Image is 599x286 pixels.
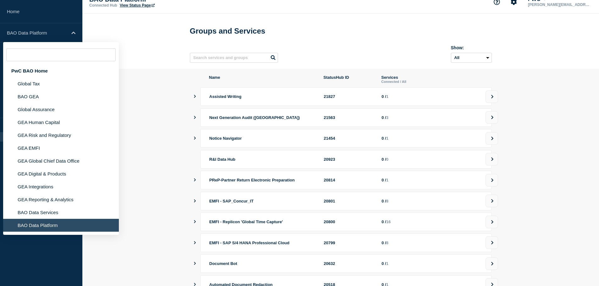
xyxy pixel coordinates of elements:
[382,136,386,141] span: 0 /
[3,167,119,180] li: GEA Digital & Products
[382,157,386,162] span: 0 /
[209,157,236,162] span: R&I Data Hub
[209,261,237,266] span: Document Bot
[382,261,386,266] span: 0 /
[324,219,374,224] div: 20800
[3,90,119,103] li: BAO GEA
[324,94,374,99] div: 21827
[382,219,386,224] span: 0 /
[3,219,119,232] li: BAO Data Platform
[190,27,492,35] h1: Groups and Services
[3,77,119,90] li: Global Tax
[193,171,197,189] button: showServices
[193,192,197,210] button: showServices
[381,75,483,80] p: Services
[209,75,316,84] span: Name
[324,199,374,203] div: 20801
[209,219,283,224] span: EMFI - Replicon 'Global Time Capture'
[527,3,592,7] p: [PERSON_NAME][EMAIL_ADDRESS][PERSON_NAME][DOMAIN_NAME]
[324,157,374,162] div: 20923
[386,240,388,245] span: 8
[193,87,197,106] button: showServices
[120,3,155,8] a: View Status Page
[3,103,119,116] li: Global Assurance
[190,53,278,63] input: Search services and groups
[382,199,386,203] span: 0 /
[386,136,388,141] span: 1
[386,94,388,99] span: 1
[209,240,290,245] span: EMFI - SAP S/4 HANA Professional Cloud
[193,108,197,127] button: showServices
[324,75,374,84] span: StatusHub ID
[386,115,388,120] span: 3
[209,115,300,120] span: Next Generation Audit ([GEOGRAPHIC_DATA])
[382,240,386,245] span: 0 /
[324,136,374,141] div: 21454
[193,213,197,231] button: showServices
[381,80,483,84] p: Connected / All
[209,178,295,182] span: PReP-Partner Return Electronic Preparation
[386,199,388,203] span: 8
[209,94,241,99] span: Assisted Writing
[3,116,119,129] li: GEA Human Capital
[324,178,374,182] div: 20814
[209,199,254,203] span: EMFI - SAP_Concur_IT
[324,261,374,266] div: 20632
[386,261,388,266] span: 1
[451,53,492,63] select: Archived
[3,142,119,154] li: GEA EMFI
[3,206,119,219] li: BAO Data Services
[193,129,197,148] button: showServices
[3,129,119,142] li: GEA Risk and Regulatory
[451,45,492,50] div: Show:
[324,115,374,120] div: 21563
[386,219,391,224] span: 16
[89,3,117,8] p: Connected Hub
[382,178,386,182] span: 0 /
[386,157,388,162] span: 0
[324,240,374,245] div: 20799
[209,136,242,141] span: Notice Navigator
[3,64,119,77] div: PwC BAO Home
[386,178,388,182] span: 1
[193,254,197,273] button: showServices
[7,30,67,35] p: BAO Data Platform
[193,234,197,252] button: showServices
[382,94,386,99] span: 0 /
[3,180,119,193] li: GEA Integrations
[3,193,119,206] li: GEA Reporting & Analytics
[3,154,119,167] li: GEA Global Chief Data Office
[382,115,386,120] span: 0 /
